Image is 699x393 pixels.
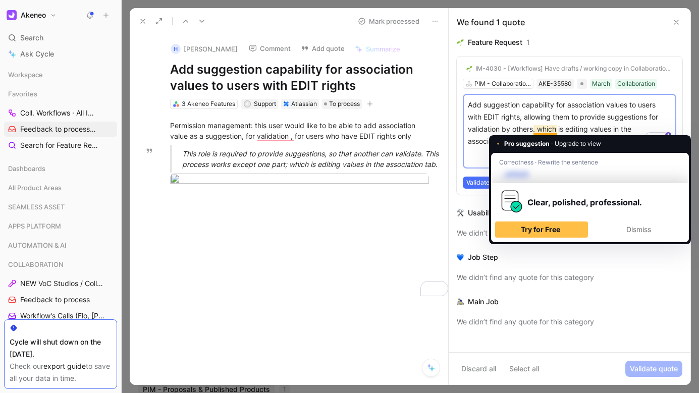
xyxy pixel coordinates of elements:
[457,227,682,239] div: We didn’t find any quote for this category
[4,161,117,176] div: Dashboards
[505,361,544,377] button: Select all
[4,199,117,214] div: SEAMLESS ASSET
[4,199,117,217] div: SEAMLESS ASSET
[625,361,682,377] button: Validate quote
[21,11,46,20] h1: Akeneo
[4,308,117,323] a: Workflow's Calls (Flo, [PERSON_NAME], [PERSON_NAME])
[291,99,317,109] div: Atlassian
[4,67,117,82] div: Workspace
[457,271,682,284] div: We didn’t find any quote for this category
[322,99,362,109] div: To process
[8,89,37,99] span: Favorites
[244,41,295,55] button: Comment
[20,124,99,135] span: Feedback to process
[166,41,242,57] button: H[PERSON_NAME]
[8,259,64,269] span: COLLABORATION
[457,361,501,377] button: Discard all
[182,148,441,170] div: This role is required to provide suggestions, so that another can validate. This process works ex...
[468,99,671,147] p: Add suggestion capability for association values to users with EDIT rights, allowing them to prov...
[4,292,117,307] a: Feedback to process
[171,44,181,54] div: H
[4,218,117,234] div: APPS PLATFORM
[4,257,117,272] div: COLLABORATION
[350,42,405,56] button: Summarize
[7,10,17,20] img: Akeneo
[10,336,112,360] div: Cycle will shut down on the [DATE].
[466,66,472,72] img: 🌱
[20,32,43,44] span: Search
[4,86,117,101] div: Favorites
[20,278,105,289] span: NEW VoC Studios / Collaboration
[20,311,109,321] span: Workflow's Calls (Flo, [PERSON_NAME], [PERSON_NAME])
[457,254,464,261] img: 💙
[4,30,117,45] div: Search
[475,65,673,73] div: IM-4030 - [Workflows] Have drafts / working copy in Collaboration Workflows
[254,100,276,107] span: Support
[4,122,117,137] a: Feedback to processCOLLABORATION
[457,16,525,28] div: We found 1 quote
[8,240,67,250] span: AUTOMATION & AI
[468,251,498,263] div: Job Step
[8,70,43,80] span: Workspace
[526,36,530,48] div: 1
[457,316,682,328] div: We didn’t find any quote for this category
[170,120,429,141] div: Permission management: this user would like to be able to add association value as a suggestion, ...
[10,360,112,384] div: Check our to save all your data in time.
[457,39,464,46] img: 🌱
[151,109,448,195] div: To enrich screen reader interactions, please activate Accessibility in Grammarly extension settings
[170,62,429,94] h1: Add suggestion capability for association values to users with EDIT rights
[353,14,424,28] button: Mark processed
[468,99,671,147] div: To enrich screen reader interactions, please activate Accessibility in Grammarly extension settings
[20,140,99,151] span: Search for Feature Requests
[4,8,59,22] button: AkeneoAkeneo
[366,44,400,53] span: Summarize
[182,99,235,109] div: 3 Akeneo Features
[4,276,117,291] a: NEW VoC Studios / Collaboration
[4,218,117,237] div: APPS PLATFORM
[43,362,86,370] a: export guide
[8,202,65,212] span: SEAMLESS ASSET
[8,163,45,174] span: Dashboards
[4,105,117,121] a: Coll. Workflows · All IMs
[4,46,117,62] a: Ask Cycle
[457,209,464,216] img: 🛠️
[4,180,117,198] div: All Product Areas
[4,238,117,256] div: AUTOMATION & AI
[4,238,117,253] div: AUTOMATION & AI
[8,221,61,231] span: APPS PLATFORM
[468,36,522,48] div: Feature Request
[20,108,100,119] span: Coll. Workflows · All IMs
[20,295,90,305] span: Feedback to process
[468,296,499,308] div: Main Job
[4,138,117,153] a: Search for Feature Requests
[463,177,493,189] button: Validate
[8,183,62,193] span: All Product Areas
[463,63,676,75] button: 🌱IM-4030 - [Workflows] Have drafts / working copy in Collaboration Workflows
[20,48,54,60] span: Ask Cycle
[4,180,117,195] div: All Product Areas
[4,161,117,179] div: Dashboards
[457,298,464,305] img: 🚴‍♂️
[296,41,349,55] button: Add quote
[244,101,250,106] div: S
[468,207,530,219] div: Usability Problems
[329,99,360,109] span: To process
